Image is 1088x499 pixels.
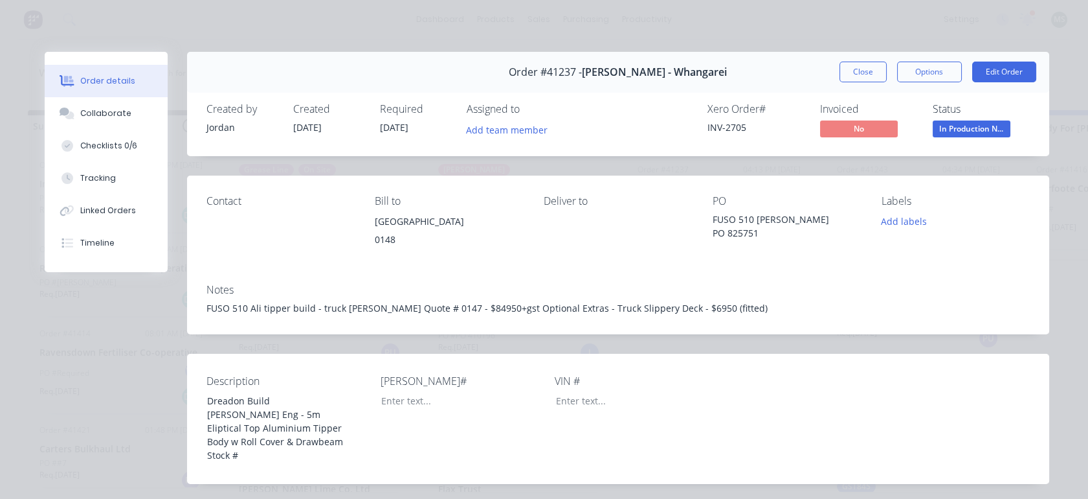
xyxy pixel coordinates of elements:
[375,213,523,254] div: [GEOGRAPHIC_DATA]0148
[206,103,278,115] div: Created by
[820,103,917,115] div: Invoiced
[375,195,523,207] div: Bill to
[933,121,1010,140] button: In Production N...
[206,121,278,134] div: Jordan
[933,103,1030,115] div: Status
[707,103,805,115] div: Xero Order #
[45,162,168,194] button: Tracking
[467,121,555,138] button: Add team member
[459,121,554,138] button: Add team member
[509,66,582,78] span: Order #41237 -
[839,62,887,82] button: Close
[882,195,1030,207] div: Labels
[197,391,359,465] div: Dreadon Build [PERSON_NAME] Eng - 5m Eliptical Top Aluminium Tipper Body w Roll Cover & Drawbeam ...
[467,103,596,115] div: Assigned to
[380,121,408,133] span: [DATE]
[206,195,355,207] div: Contact
[80,205,136,216] div: Linked Orders
[80,172,116,184] div: Tracking
[206,284,1030,296] div: Notes
[933,121,1010,137] span: In Production N...
[381,373,542,389] label: [PERSON_NAME]#
[80,75,135,87] div: Order details
[713,195,861,207] div: PO
[820,121,898,137] span: No
[713,213,861,240] div: FUSO 510 [PERSON_NAME] PO 825751
[707,121,805,134] div: INV-2705
[544,195,692,207] div: Deliver to
[45,97,168,130] button: Collaborate
[293,103,364,115] div: Created
[206,373,368,389] label: Description
[293,121,322,133] span: [DATE]
[45,130,168,162] button: Checklists 0/6
[80,108,131,119] div: Collaborate
[375,231,523,249] div: 0148
[375,213,523,231] div: [GEOGRAPHIC_DATA]
[972,62,1036,82] button: Edit Order
[380,103,451,115] div: Required
[582,66,727,78] span: [PERSON_NAME] - Whangarei
[45,227,168,259] button: Timeline
[206,301,1030,315] div: FUSO 510 Ali tipper build - truck [PERSON_NAME] Quote # 0147 - $84950+gst Optional Extras - Truck...
[45,65,168,97] button: Order details
[80,237,115,249] div: Timeline
[897,62,962,82] button: Options
[874,213,934,230] button: Add labels
[80,140,137,152] div: Checklists 0/6
[45,194,168,227] button: Linked Orders
[555,373,716,389] label: VIN #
